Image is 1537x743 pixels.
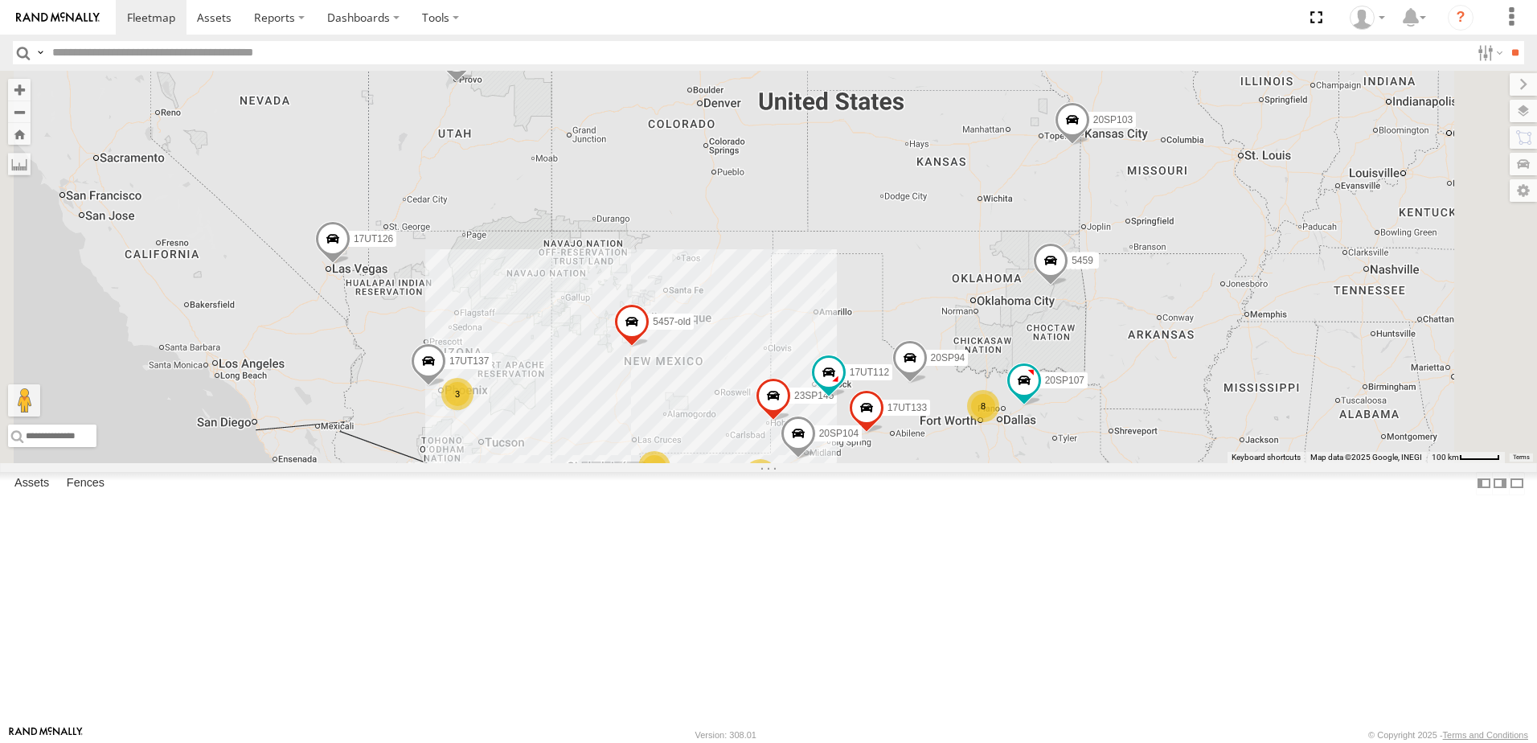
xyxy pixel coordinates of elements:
[354,233,393,244] span: 17UT126
[8,123,31,145] button: Zoom Home
[8,153,31,175] label: Measure
[8,79,31,101] button: Zoom in
[819,428,859,439] span: 20SP104
[931,352,965,363] span: 20SP94
[1510,179,1537,202] label: Map Settings
[1471,41,1506,64] label: Search Filter Options
[1513,454,1530,461] a: Terms (opens in new tab)
[794,391,834,402] span: 23SP145
[1368,730,1528,740] div: © Copyright 2025 -
[16,12,100,23] img: rand-logo.svg
[1232,452,1301,463] button: Keyboard shortcuts
[967,390,999,422] div: 8
[850,367,889,379] span: 17UT112
[744,459,777,491] div: 2
[695,730,756,740] div: Version: 308.01
[1072,255,1093,266] span: 5459
[34,41,47,64] label: Search Query
[638,451,670,483] div: 44
[1509,472,1525,495] label: Hide Summary Table
[1492,472,1508,495] label: Dock Summary Table to the Right
[9,727,83,743] a: Visit our Website
[6,472,57,495] label: Assets
[1448,5,1473,31] i: ?
[59,472,113,495] label: Fences
[1045,376,1084,387] span: 20SP107
[1344,6,1391,30] div: Joe Romo
[653,317,691,328] span: 5457-old
[887,403,927,414] span: 17UT133
[1093,114,1133,125] span: 20SP103
[1476,472,1492,495] label: Dock Summary Table to the Left
[1443,730,1528,740] a: Terms and Conditions
[8,101,31,123] button: Zoom out
[1427,452,1505,463] button: Map Scale: 100 km per 47 pixels
[441,378,473,410] div: 3
[1310,453,1422,462] span: Map data ©2025 Google, INEGI
[449,355,489,367] span: 17UT137
[1432,453,1459,462] span: 100 km
[8,384,40,417] button: Drag Pegman onto the map to open Street View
